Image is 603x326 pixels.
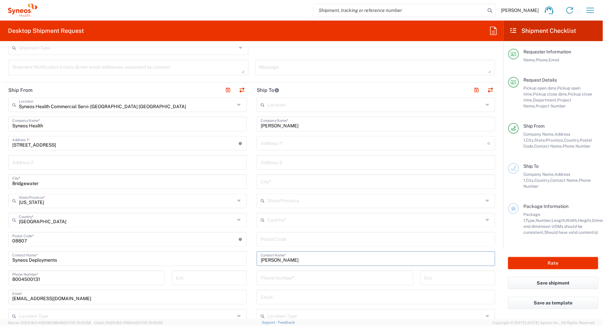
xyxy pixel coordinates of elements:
span: Length, [552,218,566,223]
span: Requester Information [524,49,571,54]
span: City, [526,178,535,183]
span: Server: 2025.19.0-b9208248b56 [8,321,91,325]
span: Department, [533,98,558,102]
span: [DATE] 10:06:59 [136,321,163,325]
span: Project Number [536,103,566,108]
span: Phone, [536,57,549,62]
span: Pickup open date, [524,86,558,91]
span: [PERSON_NAME] [501,7,539,13]
h2: Shipment Checklist [509,27,576,35]
span: Contact Name, [534,144,563,149]
span: Email [549,57,560,62]
span: Copyright © [DATE]-[DATE] Agistix Inc., All Rights Reserved [493,320,595,326]
span: Company Name, [524,172,555,177]
a: Support [262,320,278,324]
span: Company Name, [524,132,555,137]
h2: Ship To [257,87,280,94]
span: State/Province, [535,138,564,143]
button: Rate [508,257,598,269]
span: Name, [524,57,536,62]
span: Should have valid content(s) [545,230,598,235]
span: Phone Number [563,144,591,149]
span: Ship To [524,163,539,169]
span: Client: 2025.19.0-1f462a1 [94,321,163,325]
span: Number, [536,218,552,223]
span: Pickup close date, [533,92,568,97]
span: Width, [566,218,578,223]
h2: Ship From [8,87,33,94]
span: City, [526,138,535,143]
input: Shipment, tracking or reference number [314,4,486,17]
span: Type, [526,218,536,223]
h2: Desktop Shipment Request [8,27,84,35]
span: Ship From [524,123,545,129]
span: Contact Name, [551,178,579,183]
button: Save shipment [508,277,598,289]
span: Country, [535,178,551,183]
a: Feedback [278,320,295,324]
span: Country, [564,138,580,143]
span: Height, [578,218,592,223]
span: Package Information [524,204,569,209]
span: Request Details [524,77,557,83]
span: Package 1: [524,212,541,223]
span: [DATE] 10:22:58 [64,321,91,325]
button: Save as template [508,297,598,309]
